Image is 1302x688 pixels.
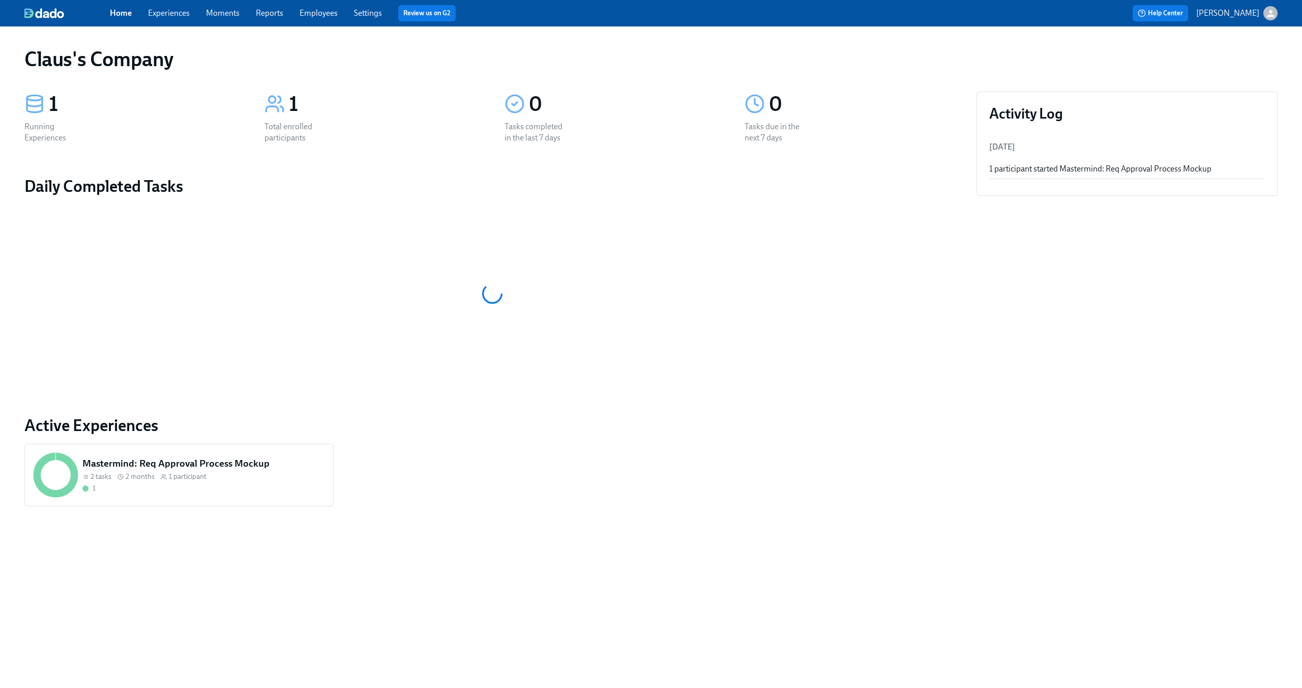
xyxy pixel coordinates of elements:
span: 1 participant [169,472,206,481]
img: dado [24,8,64,18]
h2: Daily Completed Tasks [24,176,960,196]
span: Help Center [1138,8,1183,18]
div: Total enrolled participants [264,121,330,144]
a: Mastermind: Req Approval Process Mockup2 tasks 2 months1 participant1 [24,444,334,506]
div: Running Experiences [24,121,90,144]
a: Moments [206,8,240,18]
a: Employees [300,8,338,18]
a: Active Experiences [24,415,960,436]
p: [PERSON_NAME] [1196,8,1259,19]
div: 1 [289,92,480,117]
span: 2 tasks [91,472,111,481]
a: Reports [256,8,283,18]
h5: Mastermind: Req Approval Process Mockup [82,457,325,470]
a: dado [24,8,110,18]
button: Help Center [1133,5,1188,21]
div: 0 [529,92,720,117]
li: [DATE] [989,135,1265,159]
button: Review us on G2 [398,5,456,21]
span: 2 months [126,472,155,481]
div: 1 [93,483,96,493]
h3: Activity Log [989,104,1265,123]
a: Settings [354,8,382,18]
a: Review us on G2 [403,8,451,18]
div: 1 [49,92,240,117]
h1: Claus's Company [24,47,173,71]
div: Completed all due tasks [82,483,96,493]
div: 1 participant started Mastermind: Req Approval Process Mockup [989,163,1265,175]
div: Tasks due in the next 7 days [745,121,810,144]
button: [PERSON_NAME] [1196,6,1278,20]
a: Experiences [148,8,190,18]
div: Tasks completed in the last 7 days [505,121,570,144]
div: 0 [769,92,960,117]
a: Home [110,8,132,18]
